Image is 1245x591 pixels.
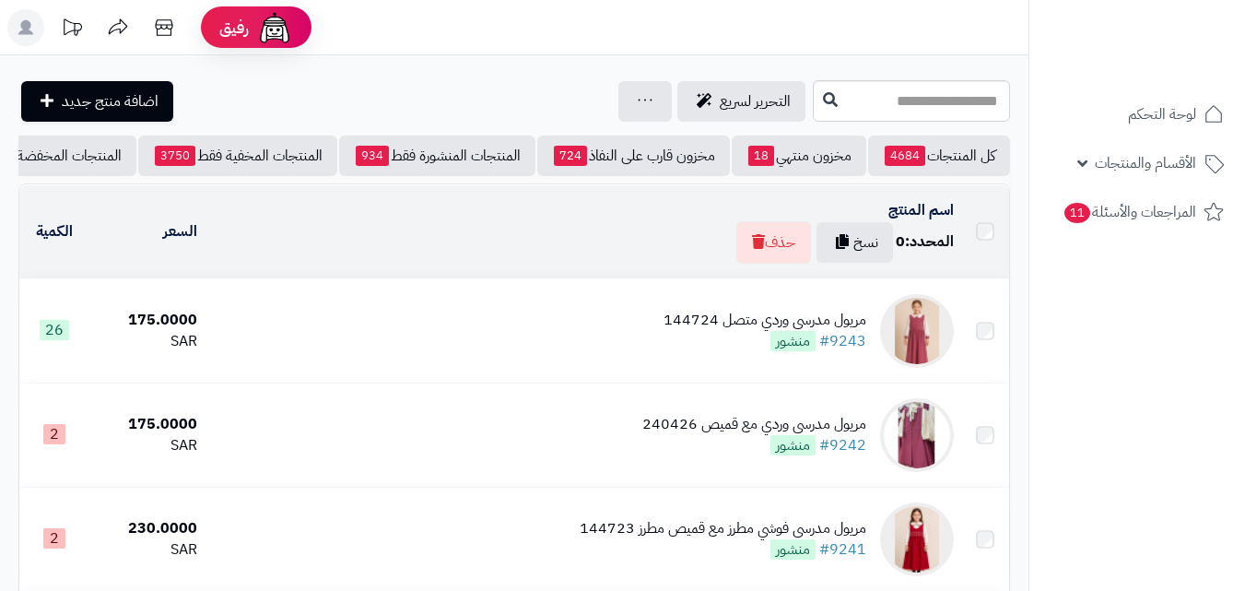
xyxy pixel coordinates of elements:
div: المحدد: [896,231,954,253]
a: تحديثات المنصة [49,9,95,51]
span: الأقسام والمنتجات [1095,150,1196,176]
div: مريول مدرسي وردي مع قميص 240426 [642,414,866,435]
span: التحرير لسريع [720,90,791,112]
div: مريول مدرسي وردي متصل 144724 [664,310,866,331]
img: logo-2.png [1120,52,1227,90]
a: السعر [163,220,197,242]
a: مخزون منتهي18 [732,136,866,176]
img: مريول مدرسي وردي مع قميص 240426 [880,398,954,472]
div: 175.0000 [98,414,198,435]
a: اسم المنتج [888,199,954,221]
span: 26 [40,320,69,340]
div: مريول مدرسي فوشي مطرز مع قميص مطرز 144723 [580,518,866,539]
a: مخزون قارب على النفاذ724 [537,136,730,176]
span: 2 [43,528,65,549]
button: حذف [736,221,811,264]
span: 4684 [885,146,925,166]
span: 11 [1064,203,1090,223]
img: مريول مدرسي وردي متصل 144724 [880,294,954,368]
span: 18 [748,146,774,166]
a: كل المنتجات4684 [868,136,1010,176]
div: 175.0000 [98,310,198,331]
span: اضافة منتج جديد [62,90,159,112]
div: SAR [98,331,198,352]
span: 724 [554,146,587,166]
a: التحرير لسريع [677,81,805,122]
img: مريول مدرسي فوشي مطرز مع قميص مطرز 144723 [880,502,954,576]
div: SAR [98,539,198,561]
span: منشور [770,539,816,560]
a: المنتجات المنشورة فقط934 [339,136,535,176]
a: الكمية [36,220,73,242]
span: لوحة التحكم [1128,101,1196,127]
a: #9242 [819,434,866,456]
a: لوحة التحكم [1040,92,1234,136]
a: #9243 [819,330,866,352]
span: المراجعات والأسئلة [1063,199,1196,225]
span: 934 [356,146,389,166]
span: رفيق [219,17,249,39]
span: منشور [770,331,816,351]
a: #9241 [819,538,866,561]
div: 230.0000 [98,518,198,539]
span: 3750 [155,146,195,166]
span: 2 [43,424,65,444]
div: SAR [98,435,198,456]
img: ai-face.png [256,9,293,46]
a: المنتجات المخفية فقط3750 [138,136,337,176]
a: اضافة منتج جديد [21,81,173,122]
span: منشور [770,435,816,455]
button: نسخ [816,222,893,263]
span: 0 [896,230,905,253]
a: المراجعات والأسئلة11 [1040,190,1234,234]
